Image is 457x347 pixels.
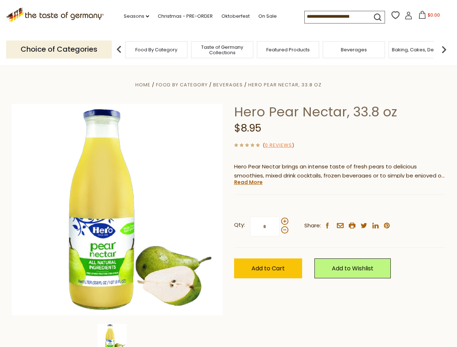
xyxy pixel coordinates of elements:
[234,258,302,278] button: Add to Cart
[250,217,280,236] input: Qty:
[135,47,177,52] a: Food By Category
[158,12,213,20] a: Christmas - PRE-ORDER
[112,42,126,57] img: previous arrow
[314,258,391,278] a: Add to Wishlist
[392,47,448,52] a: Baking, Cakes, Desserts
[12,104,223,315] img: Hero Pear Nectar, 33.8 oz
[414,11,445,22] button: $0.00
[263,142,294,149] span: ( )
[124,12,149,20] a: Seasons
[248,81,322,88] a: Hero Pear Nectar, 33.8 oz
[6,40,112,58] p: Choice of Categories
[135,81,151,88] a: Home
[234,179,263,186] a: Read More
[266,47,310,52] a: Featured Products
[265,142,292,149] a: 0 Reviews
[234,121,261,135] span: $8.95
[234,220,245,230] strong: Qty:
[193,44,251,55] a: Taste of Germany Collections
[428,12,440,18] span: $0.00
[234,104,446,120] h1: Hero Pear Nectar, 33.8 oz
[304,221,321,230] span: Share:
[156,81,208,88] a: Food By Category
[234,162,446,180] p: Hero Pear Nectar brings an intense taste of fresh pears to delicious smoothies, mixed drink cockt...
[221,12,250,20] a: Oktoberfest
[213,81,243,88] a: Beverages
[341,47,367,52] a: Beverages
[251,264,285,273] span: Add to Cart
[258,12,277,20] a: On Sale
[437,42,451,57] img: next arrow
